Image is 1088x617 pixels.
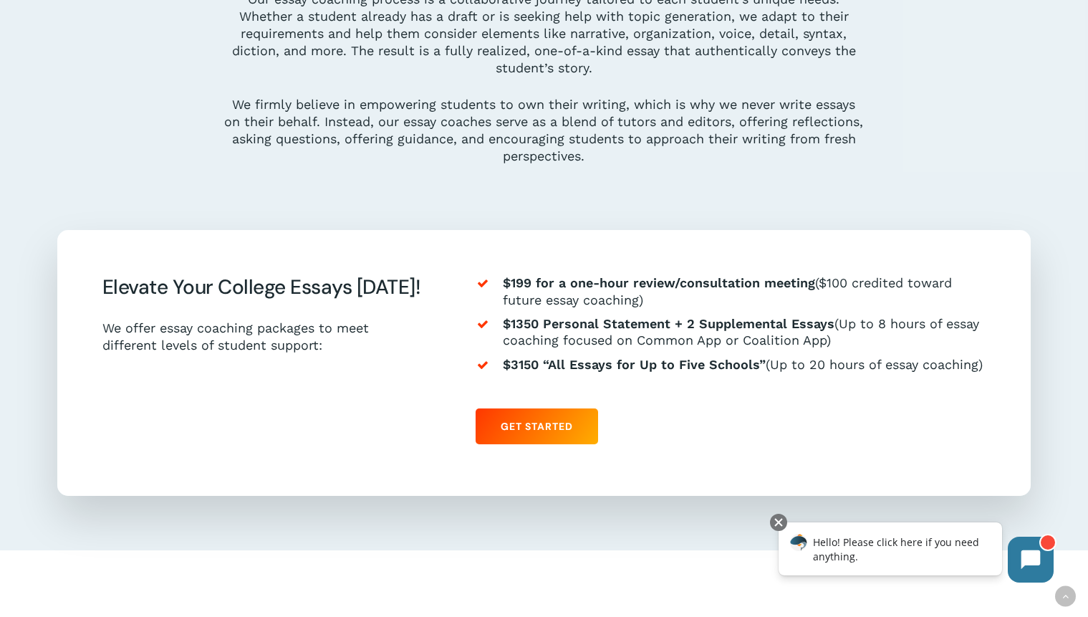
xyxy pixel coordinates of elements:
[503,316,834,331] strong: $1350 Personal Statement + 2 Supplemental Essays
[223,96,865,165] p: We firmly believe in empowering students to own their writing, which is why we never write essays...
[501,419,573,434] span: Get Started
[476,274,986,308] li: ($100 credited toward future essay coaching)
[503,357,766,372] strong: $3150 “All Essays for Up to Five Schools”
[102,274,426,300] h4: Elevate Your College Essays [DATE]!
[476,356,986,373] li: (Up to 20 hours of essay coaching)
[476,408,598,444] a: Get Started
[764,511,1068,597] iframe: Chatbot
[102,320,426,354] p: We offer essay coaching packages to meet different levels of student support:
[503,275,815,290] strong: $199 for a one-hour review/consultation meeting
[476,315,986,349] li: (Up to 8 hours of essay coaching focused on Common App or Coalition App)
